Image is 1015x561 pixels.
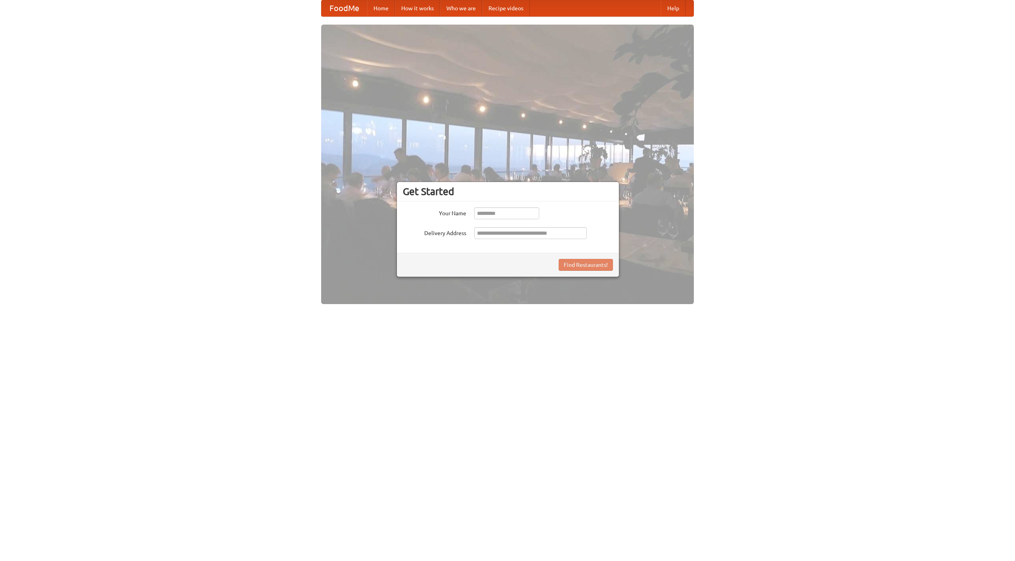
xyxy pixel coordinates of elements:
label: Your Name [403,207,466,217]
a: Help [661,0,686,16]
a: Recipe videos [482,0,530,16]
a: Home [367,0,395,16]
a: How it works [395,0,440,16]
a: Who we are [440,0,482,16]
label: Delivery Address [403,227,466,237]
button: Find Restaurants! [559,259,613,271]
h3: Get Started [403,186,613,197]
a: FoodMe [322,0,367,16]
